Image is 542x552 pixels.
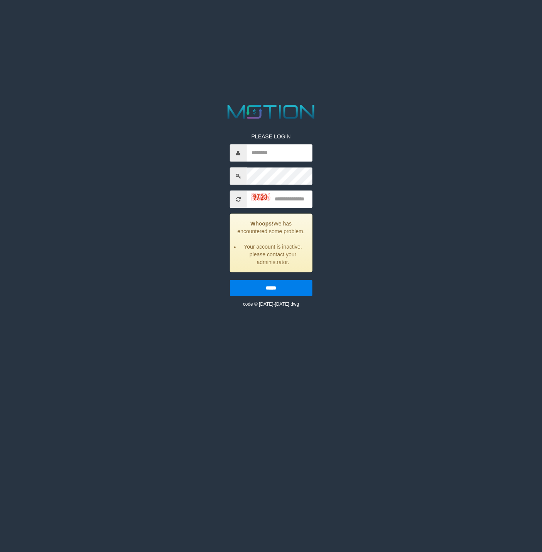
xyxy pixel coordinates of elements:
[250,221,274,227] strong: Whoops!
[251,193,270,201] img: captcha
[224,103,319,121] img: MOTION_logo.png
[230,214,312,273] div: We has encountered some problem.
[243,302,299,307] small: code © [DATE]-[DATE] dwg
[230,133,312,141] p: PLEASE LOGIN
[240,243,306,266] li: Your account is inactive, please contact your administrator.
